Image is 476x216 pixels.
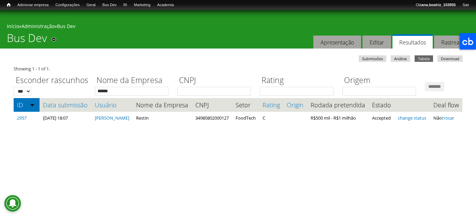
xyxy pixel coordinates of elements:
a: Administração [21,23,55,29]
td: 34980802000127 [192,112,232,124]
a: Resultados [392,34,433,49]
td: FoodTech [232,112,259,124]
strong: ana.beatriz_103955 [421,3,456,7]
a: Apresentação [313,36,361,49]
a: Geral [83,2,99,9]
a: Início [3,2,14,8]
a: Submissões [359,55,386,62]
label: Nome da Empresa [95,75,173,87]
div: » » [7,23,469,31]
label: Origem [342,75,420,87]
a: [PERSON_NAME] [95,115,129,121]
label: Esconder rascunhos [14,75,90,87]
a: trocar [442,115,454,121]
a: Rating [263,102,280,108]
th: Nome da Empresa [133,98,192,112]
label: Rating [260,75,338,87]
th: Estado [369,98,395,112]
a: Rastrear [434,36,468,49]
td: Não [430,112,462,124]
a: RI [120,2,131,9]
th: Deal flow [430,98,462,112]
a: Início [7,23,19,29]
a: Análise [391,55,410,62]
td: R$500 mil - R$1 milhão [307,112,369,124]
a: Editar [362,36,391,49]
td: Restin [133,112,192,124]
a: Tabela [415,55,433,62]
a: Marketing [131,2,154,9]
a: Sair [459,2,473,9]
th: Setor [232,98,259,112]
a: Configurações [52,2,83,9]
th: Rodada pretendida [307,98,369,112]
a: Bus Dev [99,2,120,9]
th: CNPJ [192,98,232,112]
a: Data submissão [43,102,88,108]
h1: Bus Dev [7,31,47,49]
td: Accepted [369,112,395,124]
a: 2957 [17,115,27,121]
td: C [259,112,283,124]
span: Início [7,2,11,7]
a: Download [437,55,463,62]
a: Usuário [95,102,129,108]
a: Academia [154,2,177,9]
a: Adicionar empresa [14,2,52,9]
a: Bus Dev [57,23,75,29]
a: ID [17,102,36,108]
div: Showing 1 - 1 of 1. [14,65,462,72]
a: change status [398,115,426,121]
img: ordem crescente [30,103,34,107]
a: Origin [287,102,303,108]
label: CNPJ [177,75,255,87]
a: Oláana.beatriz_103955 [412,2,459,9]
td: [DATE] 18:07 [40,112,91,124]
